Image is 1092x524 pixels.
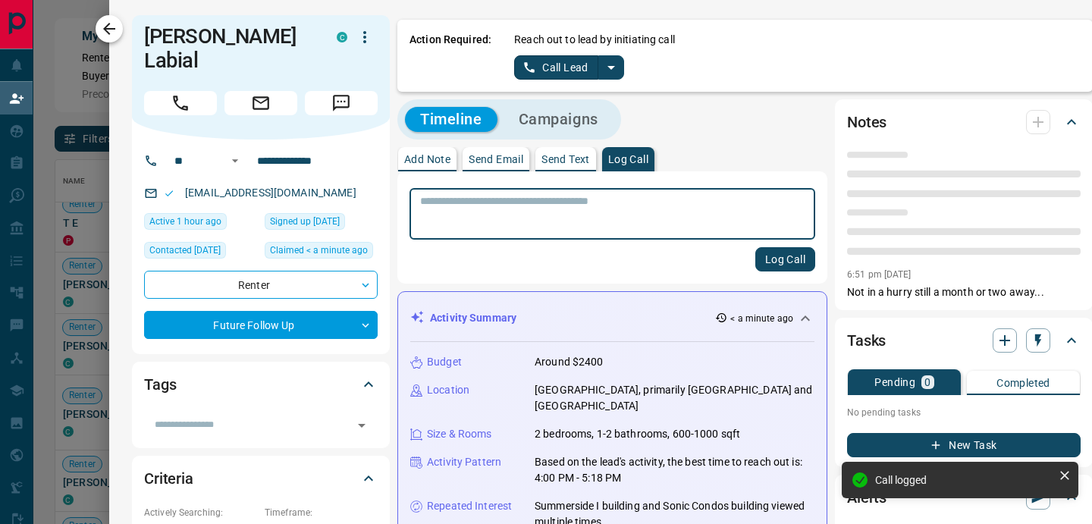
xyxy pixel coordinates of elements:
[847,284,1081,300] p: Not in a hurry still a month or two away...
[847,328,886,353] h2: Tasks
[409,32,491,80] p: Action Required:
[185,187,356,199] a: [EMAIL_ADDRESS][DOMAIN_NAME]
[144,366,378,403] div: Tags
[847,433,1081,457] button: New Task
[535,382,814,414] p: [GEOGRAPHIC_DATA], primarily [GEOGRAPHIC_DATA] and [GEOGRAPHIC_DATA]
[404,154,450,165] p: Add Note
[541,154,590,165] p: Send Text
[924,377,930,388] p: 0
[874,377,915,388] p: Pending
[144,213,257,234] div: Mon Sep 15 2025
[608,154,648,165] p: Log Call
[847,322,1081,359] div: Tasks
[405,107,497,132] button: Timeline
[265,213,378,234] div: Sun Jan 05 2025
[305,91,378,115] span: Message
[149,243,221,258] span: Contacted [DATE]
[265,506,378,519] p: Timeframe:
[265,242,378,263] div: Tue Sep 16 2025
[270,243,368,258] span: Claimed < a minute ago
[535,426,740,442] p: 2 bedrooms, 1-2 bathrooms, 600-1000 sqft
[337,32,347,42] div: condos.ca
[270,214,340,229] span: Signed up [DATE]
[535,454,814,486] p: Based on the lead's activity, the best time to reach out is: 4:00 PM - 5:18 PM
[755,247,815,271] button: Log Call
[427,382,469,398] p: Location
[535,354,604,370] p: Around $2400
[144,24,314,73] h1: [PERSON_NAME] Labial
[144,91,217,115] span: Call
[504,107,613,132] button: Campaigns
[410,304,814,332] div: Activity Summary< a minute ago
[427,354,462,370] p: Budget
[514,55,598,80] button: Call Lead
[144,311,378,339] div: Future Follow Up
[144,460,378,497] div: Criteria
[226,152,244,170] button: Open
[149,214,221,229] span: Active 1 hour ago
[996,378,1050,388] p: Completed
[144,242,257,263] div: Thu Jan 09 2025
[514,32,675,48] p: Reach out to lead by initiating call
[847,401,1081,424] p: No pending tasks
[469,154,523,165] p: Send Email
[847,269,912,280] p: 6:51 pm [DATE]
[224,91,297,115] span: Email
[351,415,372,436] button: Open
[427,426,492,442] p: Size & Rooms
[430,310,516,326] p: Activity Summary
[514,55,624,80] div: split button
[144,466,193,491] h2: Criteria
[847,110,886,134] h2: Notes
[875,474,1053,486] div: Call logged
[427,454,501,470] p: Activity Pattern
[144,506,257,519] p: Actively Searching:
[144,271,378,299] div: Renter
[847,104,1081,140] div: Notes
[427,498,512,514] p: Repeated Interest
[144,372,176,397] h2: Tags
[164,188,174,199] svg: Email Valid
[730,312,793,325] p: < a minute ago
